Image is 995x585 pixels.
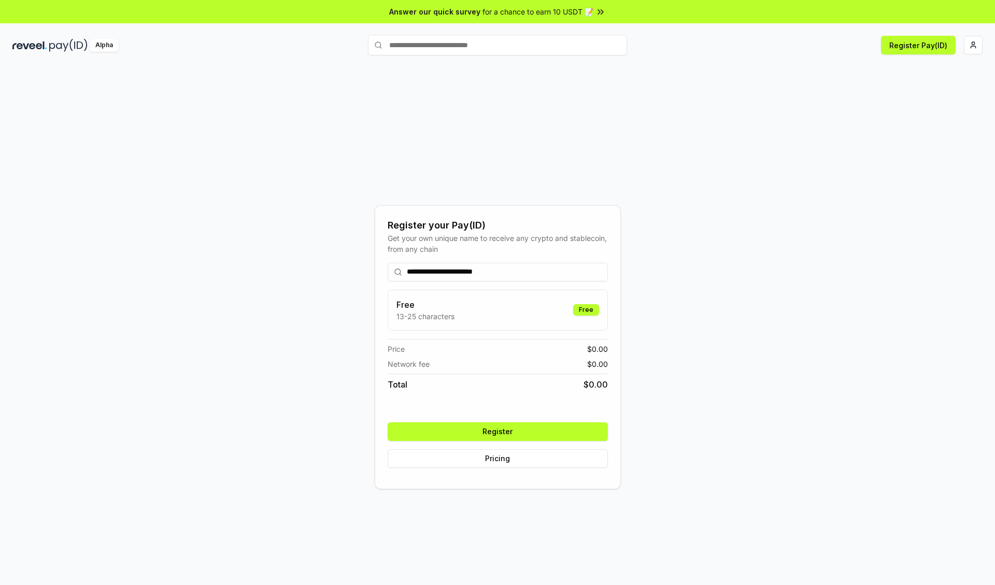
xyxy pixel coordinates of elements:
[482,6,593,17] span: for a chance to earn 10 USDT 📝
[49,39,88,52] img: pay_id
[389,6,480,17] span: Answer our quick survey
[388,344,405,354] span: Price
[587,344,608,354] span: $ 0.00
[388,218,608,233] div: Register your Pay(ID)
[388,422,608,441] button: Register
[584,378,608,391] span: $ 0.00
[587,359,608,369] span: $ 0.00
[388,233,608,254] div: Get your own unique name to receive any crypto and stablecoin, from any chain
[573,304,599,316] div: Free
[388,449,608,468] button: Pricing
[881,36,956,54] button: Register Pay(ID)
[396,311,454,322] p: 13-25 characters
[388,378,407,391] span: Total
[388,359,430,369] span: Network fee
[396,298,454,311] h3: Free
[90,39,119,52] div: Alpha
[12,39,47,52] img: reveel_dark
